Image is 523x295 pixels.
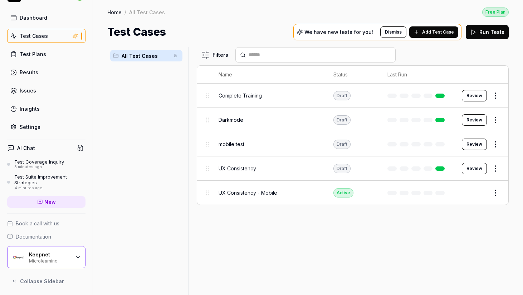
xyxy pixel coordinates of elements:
div: Free Plan [482,7,509,17]
tr: Complete TrainingDraftReview [197,84,508,108]
div: Test Coverage Inquiry [14,159,64,165]
tr: UX ConsistencyDraftReview [197,156,508,181]
button: Keepnet LogoKeepnetMicrolearning [7,246,85,268]
th: Last Run [380,66,455,84]
button: Review [462,90,487,101]
span: Darkmode [219,116,243,124]
div: Active [333,188,353,197]
a: Test Plans [7,47,85,61]
div: Test Plans [20,50,46,58]
button: Review [462,163,487,174]
span: New [44,198,56,206]
th: Status [326,66,380,84]
th: Name [211,66,326,84]
button: Filters [197,48,233,62]
a: Book a call with us [7,220,85,227]
div: Issues [20,87,36,94]
div: 3 minutes ago [14,165,64,170]
a: Home [107,9,122,16]
p: We have new tests for you! [304,30,373,35]
div: Settings [20,123,40,131]
span: Complete Training [219,92,262,99]
span: UX Consistency [219,165,256,172]
div: Test Suite Improvement Strategies [14,174,85,186]
a: Test Coverage Inquiry3 minutes ago [7,159,85,170]
div: Microlearning [29,257,70,263]
button: Add Test Case [409,26,458,38]
button: Run Tests [466,25,509,39]
a: Settings [7,120,85,134]
button: Dismiss [380,26,406,38]
button: Review [462,139,487,150]
div: 4 minutes ago [14,186,85,191]
span: Documentation [16,233,51,240]
span: Collapse Sidebar [20,277,64,285]
button: Free Plan [482,7,509,17]
a: Test Suite Improvement Strategies4 minutes ago [7,174,85,190]
button: Review [462,114,487,126]
tr: UX Consistency - MobileActive [197,181,508,205]
h4: AI Chat [17,144,35,152]
div: Draft [333,164,351,173]
div: Draft [333,115,351,125]
span: Add Test Case [422,29,454,35]
span: Book a call with us [16,220,59,227]
span: 5 [171,51,180,60]
div: Test Cases [20,32,48,40]
tr: mobile testDraftReview [197,132,508,156]
a: Insights [7,102,85,116]
a: New [7,196,85,208]
span: UX Consistency - Mobile [219,189,277,196]
tr: DarkmodeDraftReview [197,108,508,132]
div: All Test Cases [129,9,165,16]
a: Results [7,65,85,79]
h1: Test Cases [107,24,166,40]
div: Results [20,69,38,76]
a: Test Cases [7,29,85,43]
span: All Test Cases [122,52,170,60]
a: Dashboard [7,11,85,25]
a: Documentation [7,233,85,240]
div: Draft [333,140,351,149]
div: Insights [20,105,40,112]
div: / [124,9,126,16]
span: mobile test [219,140,244,148]
a: Issues [7,84,85,97]
div: Draft [333,91,351,100]
img: Keepnet Logo [12,251,25,264]
div: Keepnet [29,251,70,258]
div: Dashboard [20,14,47,21]
button: Collapse Sidebar [7,274,85,288]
